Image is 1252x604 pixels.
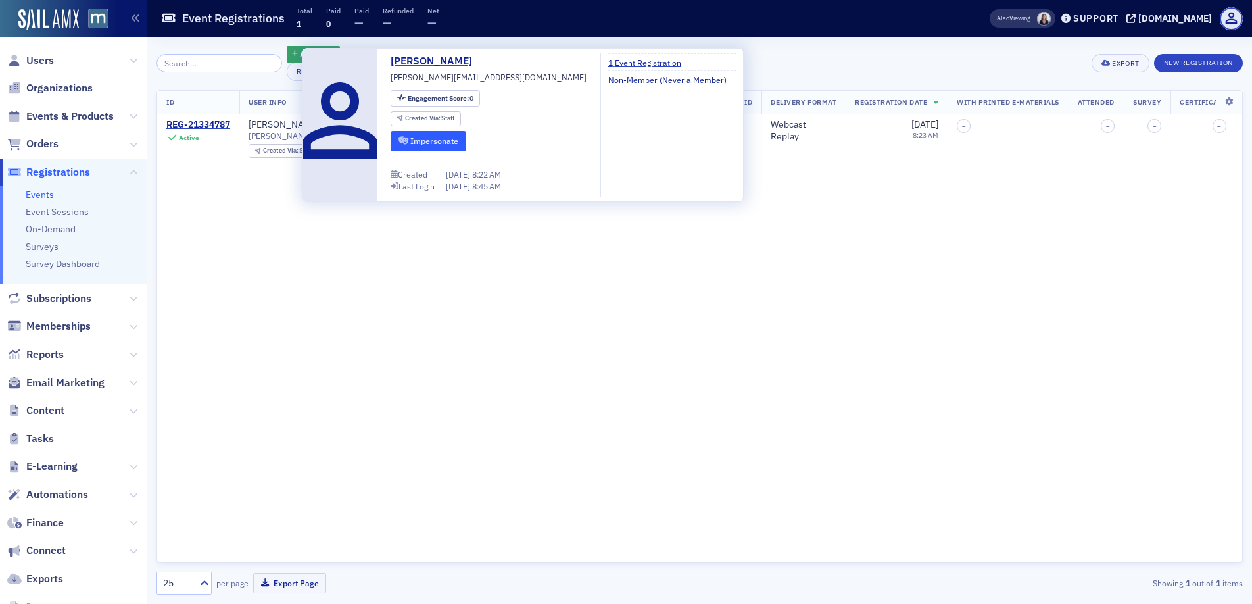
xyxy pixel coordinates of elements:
span: Add Filter [300,48,335,60]
a: Orders [7,137,59,151]
span: Subscriptions [26,291,91,306]
img: SailAMX [18,9,79,30]
div: Support [1073,13,1119,24]
div: Recipient [297,67,335,76]
span: Automations [26,488,88,502]
a: Events [26,189,54,201]
a: View Homepage [79,9,108,31]
span: Delivery Format [771,97,836,107]
a: Users [7,53,54,68]
div: Created Via: Staff [249,144,319,158]
a: Subscriptions [7,291,91,306]
a: Connect [7,543,66,558]
span: — [354,15,364,30]
div: Engagement Score: 0 [391,90,480,107]
span: — [427,15,437,30]
span: Reports [26,347,64,362]
span: [PERSON_NAME][EMAIL_ADDRESS][DOMAIN_NAME] [391,71,587,83]
div: Export [1112,60,1139,67]
a: Survey Dashboard [26,258,100,270]
div: [PERSON_NAME] [249,119,319,131]
span: [DATE] [446,181,472,191]
div: Also [997,14,1009,22]
span: Tasks [26,432,54,446]
span: Engagement Score : [408,93,470,103]
button: [DOMAIN_NAME] [1126,14,1216,23]
span: Users [26,53,54,68]
span: Survey [1133,97,1161,107]
span: ID [166,97,174,107]
span: — [383,15,392,30]
a: Tasks [7,432,54,446]
span: Kelly Brown [1037,12,1051,26]
h1: Event Registrations [182,11,285,26]
strong: 1 [1213,577,1222,589]
span: Attended [1078,97,1115,107]
a: Automations [7,488,88,502]
span: [DATE] [911,118,938,130]
a: Email Marketing [7,376,105,390]
p: Net [427,6,439,15]
span: Orders [26,137,59,151]
input: Search… [156,54,282,72]
span: [PERSON_NAME][EMAIL_ADDRESS][DOMAIN_NAME] [249,131,341,141]
span: E-Learning [26,459,78,474]
button: Impersonate [391,131,466,151]
div: Webcast Replay [771,119,836,142]
button: AddFilter [287,46,341,63]
span: – [1217,122,1221,130]
span: 0 [326,18,331,29]
div: Staff [263,147,313,155]
img: SailAMX [88,9,108,29]
a: Finance [7,516,64,530]
span: Content [26,403,64,418]
span: Registrations [26,165,90,180]
a: E-Learning [7,459,78,474]
a: Reports [7,347,64,362]
p: Paid [326,6,341,15]
div: Staff [405,115,455,122]
a: REG-21334787 [166,119,230,131]
a: New Registration [1154,56,1243,68]
span: 8:22 AM [472,169,501,180]
span: Created Via : [405,114,442,122]
a: Exports [7,572,63,586]
span: Finance [26,516,64,530]
a: [PERSON_NAME] [391,53,482,69]
a: Non-Member (Never a Member) [608,74,736,86]
span: Exports [26,572,63,586]
button: Export Page [253,573,326,593]
div: [DOMAIN_NAME] [1138,13,1212,24]
span: Connect [26,543,66,558]
p: Total [297,6,312,15]
span: Registration Date [855,97,927,107]
span: – [962,122,966,130]
div: Showing out of items [890,577,1243,589]
a: Events & Products [7,109,114,124]
span: Organizations [26,81,93,95]
span: With Printed E-Materials [957,97,1059,107]
a: Surveys [26,241,59,253]
span: Certificate [1180,97,1226,107]
span: Email Marketing [26,376,105,390]
button: New Registration [1154,54,1243,72]
div: Last Login [398,183,435,190]
span: – [1106,122,1110,130]
span: Viewing [997,14,1030,23]
a: 1 Event Registration [608,57,691,68]
span: – [1153,122,1157,130]
a: On-Demand [26,223,76,235]
a: Organizations [7,81,93,95]
p: Paid [354,6,369,15]
span: 8:45 AM [472,181,501,191]
time: 8:23 AM [913,130,938,139]
span: User Info [249,97,287,107]
div: 0 [408,95,474,102]
a: Memberships [7,319,91,334]
button: Recipient[PERSON_NAME] ([PERSON_NAME][EMAIL_ADDRESS][DOMAIN_NAME])× [287,63,605,81]
span: Events & Products [26,109,114,124]
span: Created Via : [263,146,300,155]
span: 1 [297,18,301,29]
